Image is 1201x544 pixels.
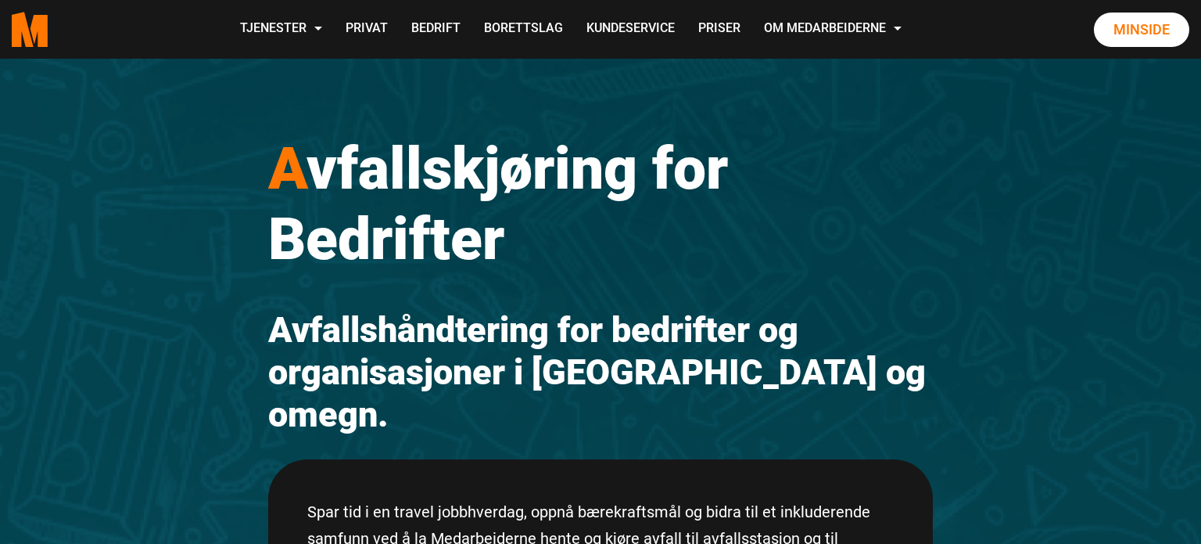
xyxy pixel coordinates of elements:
a: Minside [1094,13,1189,47]
a: Bedrift [400,2,472,57]
a: Kundeservice [575,2,687,57]
a: Om Medarbeiderne [752,2,913,57]
span: A [268,134,307,203]
h1: vfallskjøring for Bedrifter [268,133,933,274]
a: Priser [687,2,752,57]
a: Borettslag [472,2,575,57]
a: Privat [334,2,400,57]
h2: Avfallshåndtering for bedrifter og organisasjoner i [GEOGRAPHIC_DATA] og omegn. [268,309,933,436]
a: Tjenester [228,2,334,57]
